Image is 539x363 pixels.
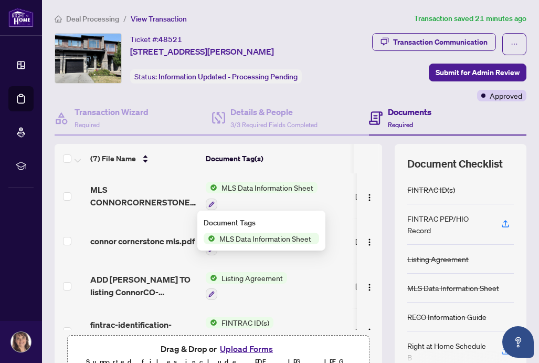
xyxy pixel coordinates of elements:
span: Document Checklist [407,157,503,171]
button: Upload Forms [217,342,276,356]
span: 48521 [158,35,182,44]
td: [DATE] [351,219,422,264]
span: Deal Processing [66,14,119,24]
h4: Documents [388,106,431,118]
div: Status: [130,69,302,84]
img: Logo [365,238,374,246]
span: 3/3 Required Fields Completed [230,121,318,129]
div: Transaction Communication [393,34,488,50]
article: Transaction saved 21 minutes ago [414,13,526,25]
button: Submit for Admin Review [429,64,526,81]
span: Required [388,121,413,129]
td: [DATE] [351,264,422,309]
button: Logo [361,188,378,204]
span: MLS Data Information Sheet [215,233,315,244]
button: Logo [361,323,378,339]
span: ADD [PERSON_NAME] TO listing ConnorCO-AGENT.pdf [90,273,197,298]
span: MLS Data Information Sheet [217,182,318,193]
button: Status IconFINTRAC ID(s) [206,317,273,345]
div: Right at Home Schedule B [407,340,489,363]
span: MLS CONNORCORNERSTONE signed.pdf [90,183,197,209]
div: Document Tags [204,217,319,229]
img: Logo [365,328,374,336]
button: Open asap [502,326,534,358]
button: Status IconListing Agreement [206,272,287,300]
div: MLS Data Information Sheet [407,282,499,294]
img: Status Icon [206,317,217,328]
div: Ticket #: [130,33,182,45]
button: Transaction Communication [372,33,496,51]
img: Logo [365,283,374,292]
li: / [123,13,126,25]
td: [DATE] [351,308,422,354]
th: Document Tag(s) [202,144,351,173]
span: Approved [490,90,522,101]
span: Listing Agreement [217,272,287,284]
button: Status IconMLS Data Information Sheet [206,182,318,210]
h4: Details & People [230,106,318,118]
span: (7) File Name [90,153,136,164]
span: FINTRAC ID(s) [217,317,273,328]
span: ellipsis [511,40,518,48]
span: fintrac-identification-record-[PERSON_NAME]-20250814-110450.pdf [90,318,197,344]
div: FINTRAC ID(s) [407,184,455,195]
span: Required [75,121,100,129]
img: Profile Icon [11,332,31,352]
img: Status Icon [206,182,217,193]
span: connor cornerstone mls.pdf [90,235,195,247]
span: Submit for Admin Review [436,64,520,81]
span: home [55,15,62,23]
img: Status Icon [206,272,217,284]
span: Information Updated - Processing Pending [158,72,298,81]
th: Upload Date [351,144,422,173]
button: Logo [361,233,378,250]
div: Listing Agreement [407,253,469,265]
img: Logo [365,193,374,202]
div: FINTRAC PEP/HIO Record [407,213,489,236]
img: logo [8,8,34,27]
th: (7) File Name [86,144,202,173]
img: IMG-X12341293_1.jpg [55,34,121,83]
h4: Transaction Wizard [75,106,149,118]
span: View Transaction [131,14,187,24]
td: [DATE] [351,173,422,219]
button: Logo [361,277,378,294]
div: RECO Information Guide [407,311,487,323]
span: Drag & Drop or [161,342,276,356]
span: [STREET_ADDRESS][PERSON_NAME] [130,45,274,58]
img: Status Icon [204,233,215,244]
